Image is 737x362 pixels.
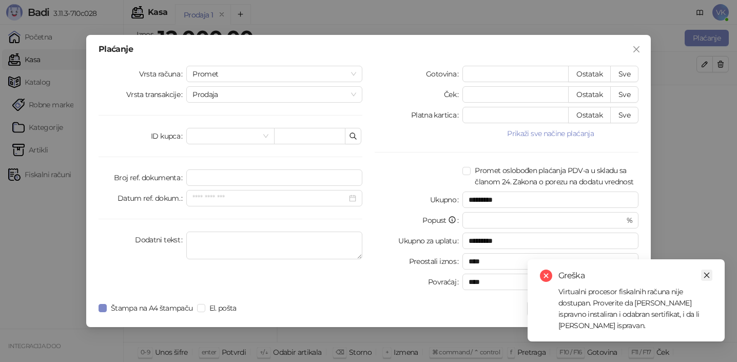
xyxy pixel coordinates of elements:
[568,86,611,103] button: Ostatak
[462,127,638,140] button: Prikaži sve načine plaćanja
[151,128,186,144] label: ID kupca
[703,272,710,279] span: close
[107,302,197,314] span: Štampa na A4 štampaču
[192,87,356,102] span: Prodaja
[186,169,362,186] input: Broj ref. dokumenta
[540,270,552,282] span: close-circle
[114,169,186,186] label: Broj ref. dokumenta
[568,66,611,82] button: Ostatak
[701,270,712,281] a: Close
[628,41,645,58] button: Close
[422,212,462,228] label: Popust
[430,192,463,208] label: Ukupno
[135,232,186,248] label: Dodatni tekst
[409,253,463,270] label: Preostali iznos
[126,86,187,103] label: Vrsta transakcije
[628,45,645,53] span: Zatvori
[139,66,187,82] label: Vrsta računa
[471,165,638,187] span: Promet oslobođen plaćanja PDV-a u skladu sa članom 24. Zakona o porezu na dodatu vrednost
[398,233,462,249] label: Ukupno za uplatu
[610,86,638,103] button: Sve
[568,107,611,123] button: Ostatak
[186,232,362,259] textarea: Dodatni tekst
[99,45,638,53] div: Plaćanje
[118,190,187,206] label: Datum ref. dokum.
[428,274,462,290] label: Povraćaj
[610,107,638,123] button: Sve
[558,270,712,282] div: Greška
[205,302,241,314] span: El. pošta
[411,107,462,123] label: Platna kartica
[444,86,462,103] label: Ček
[426,66,462,82] label: Gotovina
[558,286,712,331] div: Virtualni procesor fiskalnih računa nije dostupan. Proverite da [PERSON_NAME] ispravno instaliran...
[192,193,347,204] input: Datum ref. dokum.
[192,66,356,82] span: Promet
[632,45,641,53] span: close
[610,66,638,82] button: Sve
